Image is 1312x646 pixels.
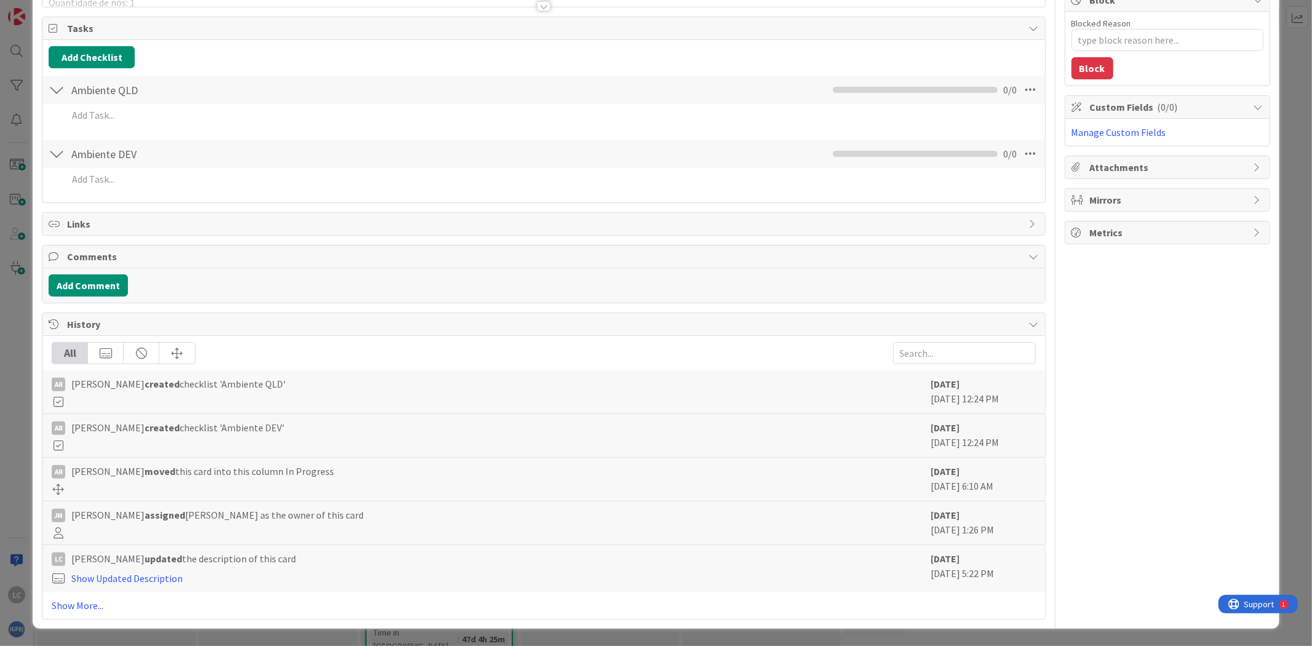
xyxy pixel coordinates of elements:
b: created [145,421,180,434]
div: 1 [64,5,67,15]
span: [PERSON_NAME] this card into this column In Progress [71,464,334,479]
span: [PERSON_NAME] [PERSON_NAME] as the owner of this card [71,508,364,522]
div: [DATE] 12:24 PM [931,377,1036,407]
div: AR [52,421,65,435]
b: moved [145,465,175,477]
a: Show Updated Description [71,572,183,584]
span: Attachments [1090,160,1247,175]
span: 0 / 0 [1004,146,1017,161]
b: [DATE] [931,465,960,477]
button: Add Checklist [49,46,135,68]
a: Manage Custom Fields [1071,126,1166,138]
span: [PERSON_NAME] the description of this card [71,551,296,566]
span: Tasks [67,21,1022,36]
input: Search... [893,342,1036,364]
div: AR [52,465,65,479]
span: [PERSON_NAME] checklist 'Ambiente DEV' [71,420,284,435]
b: [DATE] [931,509,960,521]
b: created [145,378,180,390]
div: [DATE] 12:24 PM [931,420,1036,451]
b: assigned [145,509,185,521]
span: History [67,317,1022,332]
button: Add Comment [49,274,128,297]
div: [DATE] 1:26 PM [931,508,1036,538]
span: ( 0/0 ) [1158,101,1178,113]
input: Add Checklist... [67,143,344,165]
div: LC [52,552,65,566]
button: Block [1071,57,1113,79]
div: [DATE] 6:10 AM [931,464,1036,495]
span: 0 / 0 [1004,82,1017,97]
span: Metrics [1090,225,1247,240]
b: [DATE] [931,421,960,434]
span: [PERSON_NAME] checklist 'Ambiente QLD' [71,377,285,391]
b: updated [145,552,182,565]
div: All [52,343,88,364]
b: [DATE] [931,552,960,565]
span: Comments [67,249,1022,264]
span: Mirrors [1090,193,1247,207]
input: Add Checklist... [67,79,344,101]
span: Support [26,2,56,17]
div: JM [52,509,65,522]
span: Custom Fields [1090,100,1247,114]
span: Links [67,217,1022,231]
b: [DATE] [931,378,960,390]
a: Show More... [52,598,1035,613]
label: Blocked Reason [1071,18,1131,29]
div: AR [52,378,65,391]
div: [DATE] 5:22 PM [931,551,1036,586]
